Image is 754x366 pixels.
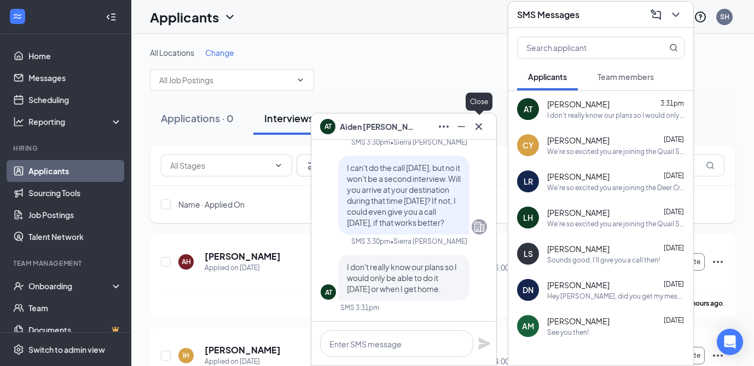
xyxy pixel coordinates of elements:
div: AT [325,288,332,297]
span: Change [205,48,234,58]
h3: SMS Messages [517,9,579,21]
span: [PERSON_NAME] [547,171,610,182]
a: Home [28,45,122,67]
div: LH [523,212,533,223]
div: CY [523,140,533,151]
span: 3:31pm [660,99,684,107]
span: [PERSON_NAME] [547,243,610,254]
h1: Applicants [150,8,219,26]
span: [DATE] [664,171,684,180]
input: Search applicant [518,37,647,58]
a: DocumentsCrown [28,319,122,341]
svg: ChevronDown [669,8,682,21]
svg: ChevronDown [274,161,283,170]
span: [DATE] [664,316,684,324]
span: Name · Applied On [178,199,245,210]
h5: [PERSON_NAME] [205,250,281,262]
span: • Sierra [PERSON_NAME] [390,138,467,147]
svg: Company [473,220,486,233]
a: Talent Network [28,226,122,248]
span: Applicants [528,72,567,82]
div: AM [522,321,534,331]
input: All Job Postings [159,74,292,86]
div: We're so excited you are joining the Deer Creek [DEMOGRAPHIC_DATA]-fil-Ateam ! Do you know anyone... [547,183,685,192]
div: We're so excited you are joining the Quail Springs [DEMOGRAPHIC_DATA]-fil-Ateam ! Do you know any... [547,147,685,156]
svg: Plane [478,337,491,350]
a: Scheduling [28,89,122,111]
button: Minimize [453,118,470,135]
a: Sourcing Tools [28,182,122,204]
button: ChevronDown [667,6,685,24]
input: All Stages [170,159,270,171]
button: Ellipses [435,118,453,135]
span: [PERSON_NAME] [547,99,610,110]
div: LR [524,176,533,187]
svg: WorkstreamLogo [12,11,23,22]
div: Offers and hires · 198 [357,111,455,125]
svg: Filter [306,159,319,172]
div: LS [524,248,533,259]
div: SMS 3:30pm [351,237,390,246]
svg: ChevronDown [223,10,236,24]
div: DN [523,284,533,295]
div: Switch to admin view [28,344,105,355]
svg: Minimize [455,120,468,133]
svg: UserCheck [13,281,24,291]
div: Applications · 0 [161,111,234,125]
a: Applicants [28,160,122,182]
svg: Ellipses [437,120,450,133]
div: AT [524,104,532,115]
div: SMS 3:31pm [340,303,379,312]
button: Filter Filters [297,155,352,176]
div: Interviews · 9 [264,111,326,125]
div: SMS 3:30pm [351,138,390,147]
svg: QuestionInfo [694,10,707,24]
a: Job Postings [28,204,122,226]
button: ComposeMessage [647,6,665,24]
b: 20 hours ago [683,299,723,307]
div: SH [720,12,729,21]
span: [DATE] [664,280,684,288]
span: Aiden [PERSON_NAME] [340,121,416,133]
svg: MagnifyingGlass [669,43,678,52]
span: [DATE] [664,244,684,252]
a: Team [28,297,122,319]
div: Sounds good, I'll give you a call then! [547,255,660,265]
svg: ComposeMessage [649,8,663,21]
div: Hey [PERSON_NAME], did you get my message from [DATE]? [547,291,685,301]
h5: [PERSON_NAME] [205,344,281,356]
a: Messages [28,67,122,89]
svg: Ellipses [711,255,724,268]
span: [PERSON_NAME] [547,316,610,327]
div: Applied on [DATE] [205,262,281,273]
button: Cross [470,118,488,135]
div: Close [466,93,492,111]
span: I can't do the call [DATE], but no it won't be a second interview. Will you arrive at your destin... [347,163,461,227]
div: Team Management [13,259,120,268]
span: • Sierra [PERSON_NAME] [390,237,467,246]
span: [PERSON_NAME] [547,207,610,218]
div: IH [183,351,189,360]
span: I don't really know our plans so I would only be able to do it [DATE] or when I get home. [347,262,457,294]
div: Open Intercom Messenger [717,329,743,355]
svg: ChevronDown [296,76,305,84]
svg: Ellipses [711,349,724,362]
div: AH [182,257,191,266]
svg: Collapse [106,12,117,22]
div: I don't really know our plans so I would only be able to do it [DATE] or when I get home. [547,111,685,120]
span: All Locations [150,48,194,58]
span: [DATE] [664,135,684,144]
svg: Settings [13,344,24,355]
svg: Cross [472,120,485,133]
div: We're so excited you are joining the Quail Springs [DEMOGRAPHIC_DATA]-fil-Ateam ! Do you know any... [547,219,685,228]
svg: Analysis [13,116,24,127]
span: [PERSON_NAME] [547,135,610,146]
span: [DATE] [664,208,684,216]
div: Hiring [13,144,120,153]
div: Onboarding [28,281,113,291]
span: [PERSON_NAME] [547,279,610,290]
div: See you then! [547,328,589,337]
span: Team members [598,72,654,82]
div: Reporting [28,116,123,127]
